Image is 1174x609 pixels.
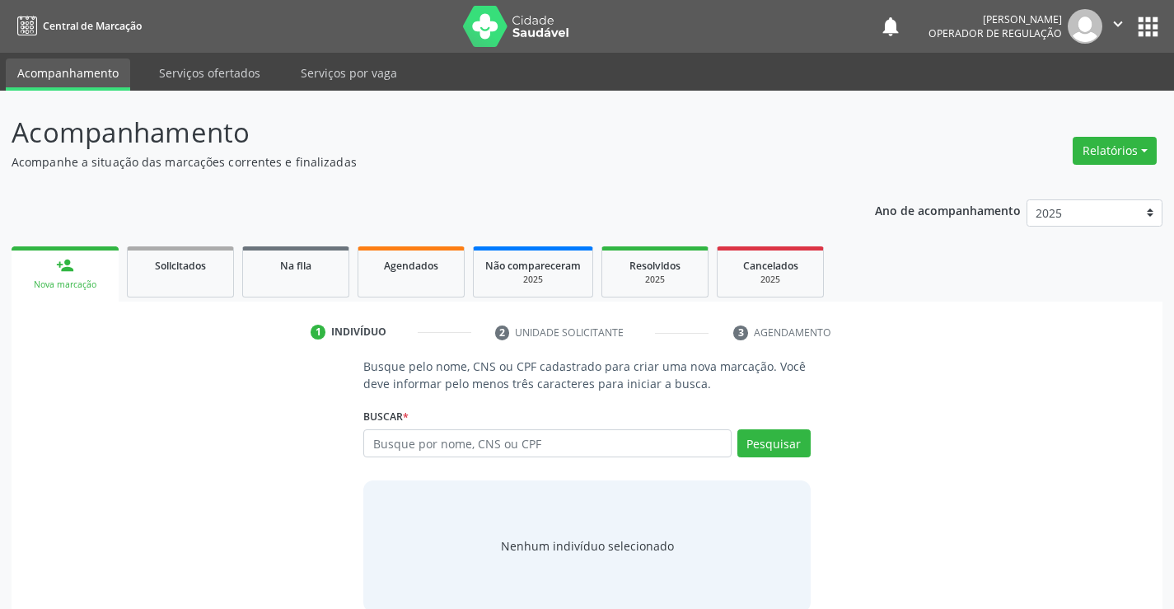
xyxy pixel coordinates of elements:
[311,325,325,340] div: 1
[12,153,817,171] p: Acompanhe a situação das marcações correntes e finalizadas
[155,259,206,273] span: Solicitados
[485,274,581,286] div: 2025
[363,429,731,457] input: Busque por nome, CNS ou CPF
[331,325,386,340] div: Indivíduo
[1109,15,1127,33] i: 
[1102,9,1134,44] button: 
[147,59,272,87] a: Serviços ofertados
[737,429,811,457] button: Pesquisar
[1073,137,1157,165] button: Relatórios
[729,274,812,286] div: 2025
[6,59,130,91] a: Acompanhamento
[280,259,311,273] span: Na fila
[875,199,1021,220] p: Ano de acompanhamento
[12,12,142,40] a: Central de Marcação
[614,274,696,286] div: 2025
[384,259,438,273] span: Agendados
[629,259,681,273] span: Resolvidos
[43,19,142,33] span: Central de Marcação
[12,112,817,153] p: Acompanhamento
[1068,9,1102,44] img: img
[56,256,74,274] div: person_add
[743,259,798,273] span: Cancelados
[928,12,1062,26] div: [PERSON_NAME]
[289,59,409,87] a: Serviços por vaga
[23,279,107,291] div: Nova marcação
[485,259,581,273] span: Não compareceram
[928,26,1062,40] span: Operador de regulação
[879,15,902,38] button: notifications
[363,404,409,429] label: Buscar
[1134,12,1162,41] button: apps
[501,537,674,555] div: Nenhum indivíduo selecionado
[363,358,810,392] p: Busque pelo nome, CNS ou CPF cadastrado para criar uma nova marcação. Você deve informar pelo men...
